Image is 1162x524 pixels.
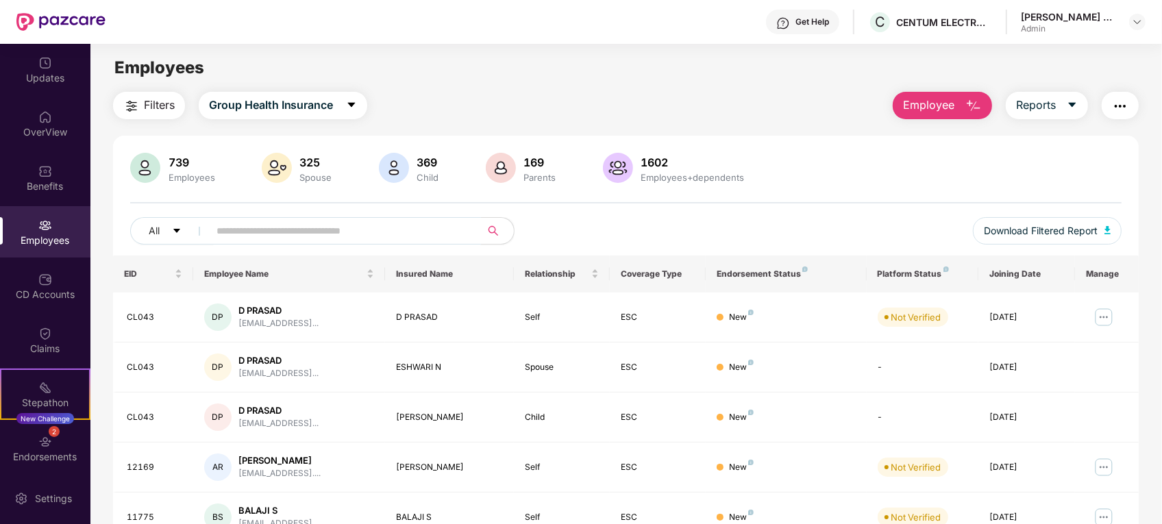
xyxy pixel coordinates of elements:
div: ESC [621,361,695,374]
th: EID [113,255,193,292]
button: search [480,217,515,245]
div: CENTUM ELECTRONICS LIMITED [896,16,992,29]
div: [PERSON_NAME] [238,454,321,467]
td: - [867,392,979,442]
div: ESC [621,461,695,474]
div: ESC [621,311,695,324]
div: New Challenge [16,413,74,424]
img: svg+xml;base64,PHN2ZyBpZD0iSG9tZSIgeG1sbnM9Imh0dHA6Ly93d3cudzMub3JnLzIwMDAvc3ZnIiB3aWR0aD0iMjAiIG... [38,110,52,124]
div: 325 [297,155,335,169]
img: svg+xml;base64,PHN2ZyB4bWxucz0iaHR0cDovL3d3dy53My5vcmcvMjAwMC9zdmciIHdpZHRoPSIyNCIgaGVpZ2h0PSIyNC... [1112,98,1128,114]
div: Platform Status [878,269,968,279]
span: Employee [903,97,954,114]
div: [PERSON_NAME] B S [1021,10,1117,23]
img: svg+xml;base64,PHN2ZyB4bWxucz0iaHR0cDovL3d3dy53My5vcmcvMjAwMC9zdmciIHhtbG5zOnhsaW5rPSJodHRwOi8vd3... [486,153,516,183]
img: svg+xml;base64,PHN2ZyB4bWxucz0iaHR0cDovL3d3dy53My5vcmcvMjAwMC9zdmciIHhtbG5zOnhsaW5rPSJodHRwOi8vd3... [262,153,292,183]
span: EID [124,269,172,279]
div: D PRASAD [238,354,319,367]
div: [EMAIL_ADDRESS].... [238,467,321,480]
td: - [867,342,979,392]
div: CL043 [127,311,182,324]
div: Employees+dependents [639,172,747,183]
img: svg+xml;base64,PHN2ZyBpZD0iU2V0dGluZy0yMHgyMCIgeG1sbnM9Imh0dHA6Ly93d3cudzMub3JnLzIwMDAvc3ZnIiB3aW... [14,492,28,506]
span: search [480,225,507,236]
div: ESC [621,511,695,524]
div: Settings [31,492,76,506]
th: Joining Date [978,255,1074,292]
span: Filters [144,97,175,114]
span: caret-down [1067,99,1078,112]
span: caret-down [346,99,357,112]
button: Allcaret-down [130,217,214,245]
div: [PERSON_NAME] [396,411,502,424]
img: svg+xml;base64,PHN2ZyBpZD0iSGVscC0zMngzMiIgeG1sbnM9Imh0dHA6Ly93d3cudzMub3JnLzIwMDAvc3ZnIiB3aWR0aD... [776,16,790,30]
th: Insured Name [385,255,513,292]
img: svg+xml;base64,PHN2ZyB4bWxucz0iaHR0cDovL3d3dy53My5vcmcvMjAwMC9zdmciIHhtbG5zOnhsaW5rPSJodHRwOi8vd3... [130,153,160,183]
div: 2 [49,426,60,437]
div: Not Verified [891,310,941,324]
button: Reportscaret-down [1006,92,1088,119]
img: svg+xml;base64,PHN2ZyB4bWxucz0iaHR0cDovL3d3dy53My5vcmcvMjAwMC9zdmciIHdpZHRoPSIyNCIgaGVpZ2h0PSIyNC... [123,98,140,114]
button: Filters [113,92,185,119]
div: New [729,511,754,524]
img: New Pazcare Logo [16,13,106,31]
div: BALAJI S [238,504,321,517]
th: Manage [1075,255,1139,292]
div: [DATE] [989,411,1063,424]
div: Self [525,511,599,524]
div: 11775 [127,511,182,524]
img: svg+xml;base64,PHN2ZyBpZD0iRHJvcGRvd24tMzJ4MzIiIHhtbG5zPSJodHRwOi8vd3d3LnczLm9yZy8yMDAwL3N2ZyIgd2... [1132,16,1143,27]
div: Spouse [525,361,599,374]
span: Download Filtered Report [984,223,1098,238]
img: svg+xml;base64,PHN2ZyB4bWxucz0iaHR0cDovL3d3dy53My5vcmcvMjAwMC9zdmciIHhtbG5zOnhsaW5rPSJodHRwOi8vd3... [965,98,982,114]
div: Endorsement Status [717,269,855,279]
div: BALAJI S [396,511,502,524]
div: [DATE] [989,461,1063,474]
img: svg+xml;base64,PHN2ZyBpZD0iQmVuZWZpdHMiIHhtbG5zPSJodHRwOi8vd3d3LnczLm9yZy8yMDAwL3N2ZyIgd2lkdGg9Ij... [38,164,52,178]
div: Spouse [297,172,335,183]
div: DP [204,403,232,431]
div: DP [204,353,232,381]
div: Get Help [795,16,829,27]
span: Employees [114,58,204,77]
img: svg+xml;base64,PHN2ZyB4bWxucz0iaHR0cDovL3d3dy53My5vcmcvMjAwMC9zdmciIHdpZHRoPSI4IiBoZWlnaHQ9IjgiIH... [748,410,754,415]
img: svg+xml;base64,PHN2ZyB4bWxucz0iaHR0cDovL3d3dy53My5vcmcvMjAwMC9zdmciIHdpZHRoPSI4IiBoZWlnaHQ9IjgiIH... [802,266,808,272]
div: ESHWARI N [396,361,502,374]
th: Coverage Type [610,255,706,292]
div: Not Verified [891,460,941,474]
div: [EMAIL_ADDRESS]... [238,417,319,430]
img: svg+xml;base64,PHN2ZyBpZD0iQ0RfQWNjb3VudHMiIGRhdGEtbmFtZT0iQ0QgQWNjb3VudHMiIHhtbG5zPSJodHRwOi8vd3... [38,273,52,286]
div: New [729,311,754,324]
div: New [729,361,754,374]
img: svg+xml;base64,PHN2ZyB4bWxucz0iaHR0cDovL3d3dy53My5vcmcvMjAwMC9zdmciIHdpZHRoPSI4IiBoZWlnaHQ9IjgiIH... [748,510,754,515]
button: Group Health Insurancecaret-down [199,92,367,119]
div: 1602 [639,155,747,169]
div: Child [525,411,599,424]
div: D PRASAD [238,404,319,417]
div: New [729,411,754,424]
div: Not Verified [891,510,941,524]
th: Relationship [514,255,610,292]
button: Download Filtered Report [973,217,1122,245]
div: Parents [521,172,559,183]
div: Self [525,311,599,324]
div: 369 [415,155,442,169]
div: 12169 [127,461,182,474]
div: [EMAIL_ADDRESS]... [238,367,319,380]
div: AR [204,453,232,481]
div: CL043 [127,361,182,374]
img: svg+xml;base64,PHN2ZyBpZD0iRW1wbG95ZWVzIiB4bWxucz0iaHR0cDovL3d3dy53My5vcmcvMjAwMC9zdmciIHdpZHRoPS... [38,219,52,232]
span: caret-down [172,226,182,237]
div: Self [525,461,599,474]
div: 169 [521,155,559,169]
div: CL043 [127,411,182,424]
div: ESC [621,411,695,424]
div: Admin [1021,23,1117,34]
span: Relationship [525,269,589,279]
div: Child [415,172,442,183]
img: svg+xml;base64,PHN2ZyB4bWxucz0iaHR0cDovL3d3dy53My5vcmcvMjAwMC9zdmciIHdpZHRoPSI4IiBoZWlnaHQ9IjgiIH... [943,266,949,272]
img: manageButton [1093,306,1115,328]
span: Employee Name [204,269,364,279]
div: [EMAIL_ADDRESS]... [238,317,319,330]
img: svg+xml;base64,PHN2ZyB4bWxucz0iaHR0cDovL3d3dy53My5vcmcvMjAwMC9zdmciIHhtbG5zOnhsaW5rPSJodHRwOi8vd3... [1104,226,1111,234]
